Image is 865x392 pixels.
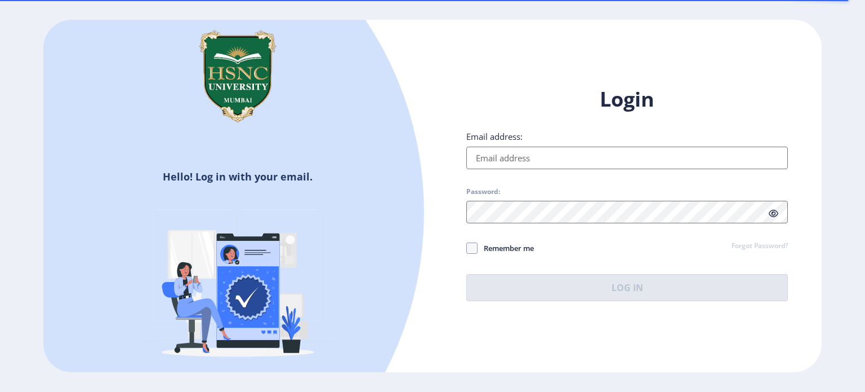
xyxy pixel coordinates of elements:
[478,241,534,255] span: Remember me
[466,187,500,196] label: Password:
[466,147,788,169] input: Email address
[139,188,336,385] img: Verified-rafiki.svg
[466,131,523,142] label: Email address:
[466,274,788,301] button: Log In
[732,241,788,252] a: Forgot Password?
[181,20,294,133] img: hsnc.png
[466,86,788,113] h1: Login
